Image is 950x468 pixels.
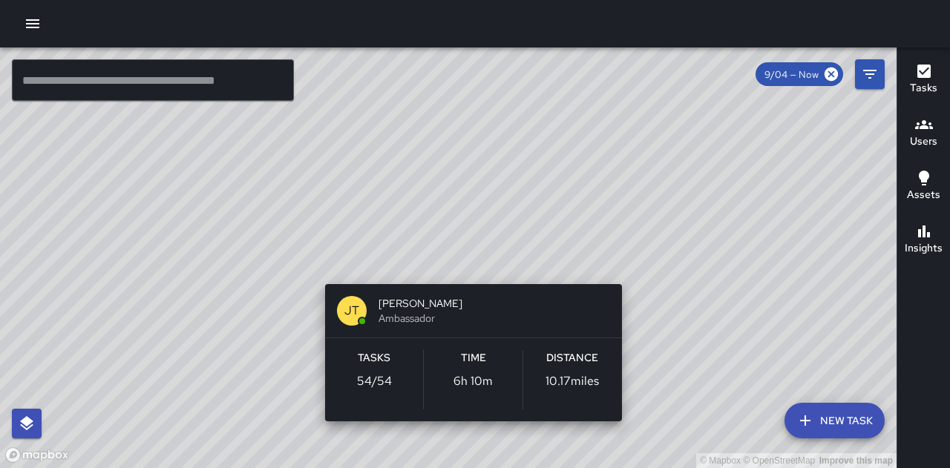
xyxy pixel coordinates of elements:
[453,372,493,390] p: 6h 10m
[905,240,943,257] h6: Insights
[379,296,610,311] span: [PERSON_NAME]
[325,284,622,421] button: JT[PERSON_NAME]AmbassadorTasks54/54Time6h 10mDistance10.17miles
[357,372,392,390] p: 54 / 54
[344,302,359,320] p: JT
[897,53,950,107] button: Tasks
[897,160,950,214] button: Assets
[897,107,950,160] button: Users
[379,311,610,326] span: Ambassador
[910,134,937,150] h6: Users
[546,350,598,366] h6: Distance
[784,403,885,438] button: New Task
[907,187,940,203] h6: Assets
[358,350,390,366] h6: Tasks
[897,214,950,267] button: Insights
[756,62,843,86] div: 9/04 — Now
[910,80,937,96] h6: Tasks
[756,68,828,81] span: 9/04 — Now
[461,350,486,366] h6: Time
[546,372,599,390] p: 10.17 miles
[855,59,885,89] button: Filters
